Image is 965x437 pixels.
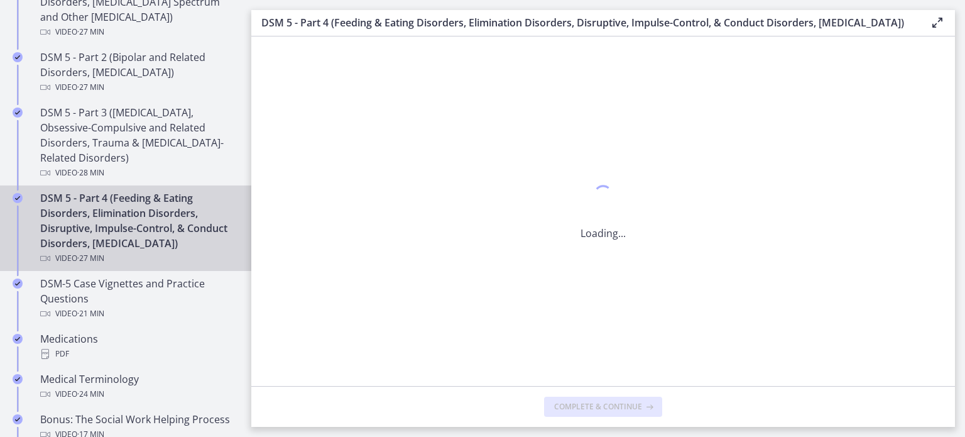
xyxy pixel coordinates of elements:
[13,108,23,118] i: Completed
[544,397,662,417] button: Complete & continue
[13,374,23,384] i: Completed
[581,182,626,211] div: 1
[13,414,23,424] i: Completed
[261,15,910,30] h3: DSM 5 - Part 4 (Feeding & Eating Disorders, Elimination Disorders, Disruptive, Impulse-Control, &...
[13,52,23,62] i: Completed
[13,279,23,289] i: Completed
[40,165,236,180] div: Video
[13,193,23,203] i: Completed
[581,226,626,241] p: Loading...
[13,334,23,344] i: Completed
[40,80,236,95] div: Video
[77,80,104,95] span: · 27 min
[77,251,104,266] span: · 27 min
[40,331,236,362] div: Medications
[554,402,642,412] span: Complete & continue
[40,346,236,362] div: PDF
[77,165,104,180] span: · 28 min
[40,25,236,40] div: Video
[40,105,236,180] div: DSM 5 - Part 3 ([MEDICAL_DATA], Obsessive-Compulsive and Related Disorders, Trauma & [MEDICAL_DAT...
[40,306,236,321] div: Video
[77,306,104,321] span: · 21 min
[77,25,104,40] span: · 27 min
[40,276,236,321] div: DSM-5 Case Vignettes and Practice Questions
[77,387,104,402] span: · 24 min
[40,50,236,95] div: DSM 5 - Part 2 (Bipolar and Related Disorders, [MEDICAL_DATA])
[40,387,236,402] div: Video
[40,251,236,266] div: Video
[40,191,236,266] div: DSM 5 - Part 4 (Feeding & Eating Disorders, Elimination Disorders, Disruptive, Impulse-Control, &...
[40,372,236,402] div: Medical Terminology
